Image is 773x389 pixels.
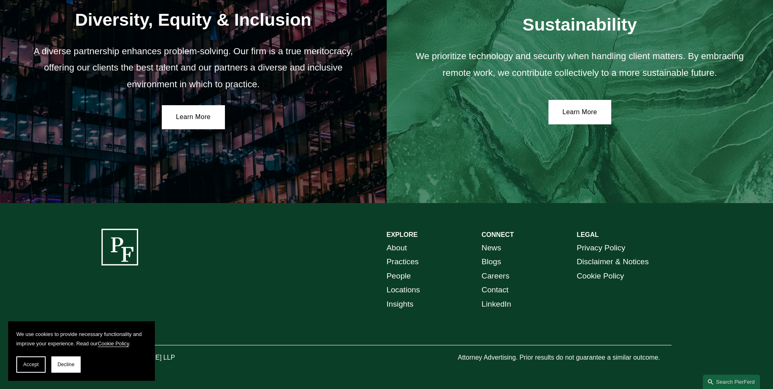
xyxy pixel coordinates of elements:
a: Insights [387,297,414,312]
p: We use cookies to provide necessary functionality and improve your experience. Read our . [16,329,147,348]
a: Learn More [162,105,225,130]
h2: Diversity, Equity & Inclusion [23,9,363,30]
strong: CONNECT [482,231,514,238]
h2: Sustainability [410,14,750,35]
button: Decline [51,356,81,373]
a: Search this site [703,375,760,389]
a: Blogs [482,255,501,269]
a: People [387,269,411,283]
a: Cookie Policy [98,340,129,347]
strong: LEGAL [577,231,599,238]
a: Disclaimer & Notices [577,255,649,269]
p: We prioritize technology and security when handling client matters. By embracing remote work, we ... [410,48,750,81]
a: Cookie Policy [577,269,624,283]
a: News [482,241,501,255]
a: Learn More [548,100,612,124]
strong: EXPLORE [387,231,418,238]
a: Privacy Policy [577,241,625,255]
a: Careers [482,269,509,283]
span: Accept [23,362,39,367]
p: A diverse partnership enhances problem-solving. Our firm is a true meritocracy, offering our clie... [23,43,363,93]
a: LinkedIn [482,297,511,312]
a: About [387,241,407,255]
a: Locations [387,283,420,297]
a: Contact [482,283,509,297]
p: Attorney Advertising. Prior results do not guarantee a similar outcome. [458,352,672,364]
a: Practices [387,255,419,269]
button: Accept [16,356,46,373]
section: Cookie banner [8,321,155,381]
span: Decline [57,362,75,367]
p: © [PERSON_NAME] LLP [101,352,220,364]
